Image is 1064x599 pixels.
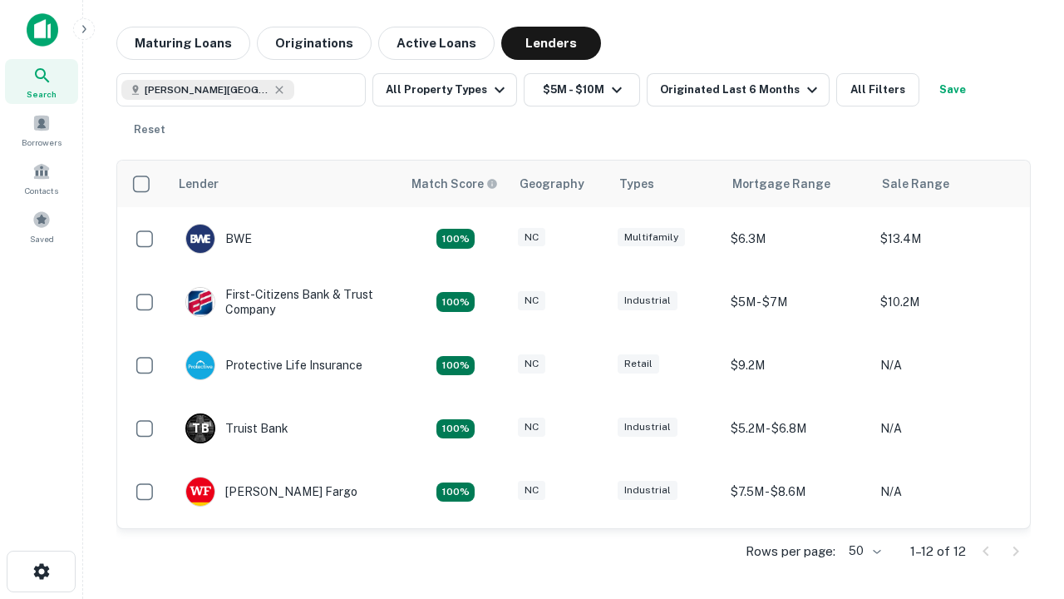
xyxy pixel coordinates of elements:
[722,523,872,587] td: $8.8M
[926,73,979,106] button: Save your search to get updates of matches that match your search criteria.
[872,523,1022,587] td: N/A
[436,483,475,502] div: Matching Properties: 2, hasApolloMatch: undefined
[169,161,401,207] th: Lender
[25,184,58,197] span: Contacts
[882,174,949,194] div: Sale Range
[722,397,872,460] td: $5.2M - $6.8M
[30,232,54,245] span: Saved
[619,174,654,194] div: Types
[518,228,545,247] div: NC
[722,460,872,523] td: $7.5M - $8.6M
[836,73,919,106] button: All Filters
[510,161,609,207] th: Geography
[872,334,1022,397] td: N/A
[411,175,495,193] h6: Match Score
[732,174,830,194] div: Mortgage Range
[746,542,835,562] p: Rows per page:
[842,539,884,563] div: 50
[872,460,1022,523] td: N/A
[722,334,872,397] td: $9.2M
[501,27,601,60] button: Lenders
[722,207,872,270] td: $6.3M
[5,156,78,200] a: Contacts
[520,174,584,194] div: Geography
[618,481,677,500] div: Industrial
[22,136,62,149] span: Borrowers
[186,478,214,506] img: picture
[372,73,517,106] button: All Property Types
[436,229,475,249] div: Matching Properties: 2, hasApolloMatch: undefined
[27,13,58,47] img: capitalize-icon.png
[27,87,57,101] span: Search
[524,73,640,106] button: $5M - $10M
[5,204,78,249] a: Saved
[872,161,1022,207] th: Sale Range
[179,174,219,194] div: Lender
[518,481,545,500] div: NC
[722,161,872,207] th: Mortgage Range
[722,270,872,334] td: $5M - $7M
[186,351,214,379] img: picture
[618,228,685,247] div: Multifamily
[186,225,214,253] img: picture
[910,542,966,562] p: 1–12 of 12
[618,291,677,310] div: Industrial
[145,82,269,97] span: [PERSON_NAME][GEOGRAPHIC_DATA], [GEOGRAPHIC_DATA]
[660,80,822,100] div: Originated Last 6 Months
[185,477,357,507] div: [PERSON_NAME] Fargo
[185,287,385,317] div: First-citizens Bank & Trust Company
[378,27,495,60] button: Active Loans
[401,161,510,207] th: Capitalize uses an advanced AI algorithm to match your search with the best lender. The match sco...
[518,418,545,437] div: NC
[186,288,214,316] img: picture
[5,107,78,152] a: Borrowers
[618,418,677,437] div: Industrial
[647,73,830,106] button: Originated Last 6 Months
[436,419,475,439] div: Matching Properties: 3, hasApolloMatch: undefined
[872,270,1022,334] td: $10.2M
[185,413,288,443] div: Truist Bank
[192,420,209,438] p: T B
[257,27,372,60] button: Originations
[872,397,1022,460] td: N/A
[185,224,252,254] div: BWE
[116,27,250,60] button: Maturing Loans
[185,350,362,380] div: Protective Life Insurance
[872,207,1022,270] td: $13.4M
[609,161,722,207] th: Types
[123,113,176,146] button: Reset
[5,59,78,104] a: Search
[411,175,498,193] div: Capitalize uses an advanced AI algorithm to match your search with the best lender. The match sco...
[518,354,545,374] div: NC
[436,356,475,376] div: Matching Properties: 2, hasApolloMatch: undefined
[981,413,1064,493] iframe: Chat Widget
[618,354,659,374] div: Retail
[518,291,545,310] div: NC
[436,292,475,312] div: Matching Properties: 2, hasApolloMatch: undefined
